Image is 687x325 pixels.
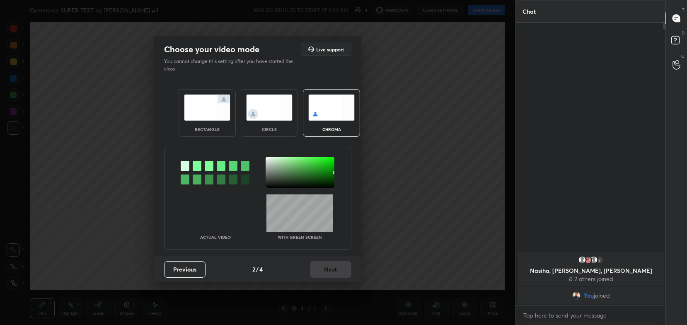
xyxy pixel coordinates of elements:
[593,292,610,299] span: joined
[316,47,344,52] h5: Live support
[164,58,298,73] p: You cannot change this setting after you have started the class
[516,251,666,306] div: grid
[164,261,206,278] button: Previous
[278,235,322,239] p: With green screen
[583,292,593,299] span: You
[200,235,231,239] p: Actual Video
[308,95,355,121] img: chromaScreenIcon.c19ab0a0.svg
[523,267,659,274] p: Nasiha, [PERSON_NAME], [PERSON_NAME]
[681,53,685,59] p: G
[191,127,224,131] div: rectangle
[572,291,580,300] img: 55473ce4c9694ef3bb855ddd9006c2b4.jpeg
[256,265,259,274] h4: /
[164,44,259,55] h2: Choose your video mode
[315,127,348,131] div: chroma
[246,95,293,121] img: circleScreenIcon.acc0effb.svg
[253,127,286,131] div: circle
[590,256,598,264] img: default.png
[252,265,255,274] h4: 2
[595,256,604,264] div: 2
[523,276,659,282] p: & 2 others joined
[184,95,230,121] img: normalScreenIcon.ae25ed63.svg
[682,7,685,13] p: T
[259,265,263,274] h4: 4
[516,0,542,22] p: Chat
[578,256,586,264] img: default.png
[682,30,685,36] p: D
[584,256,592,264] img: 13c87bc92c334476aed39b5322cad45c.jpg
